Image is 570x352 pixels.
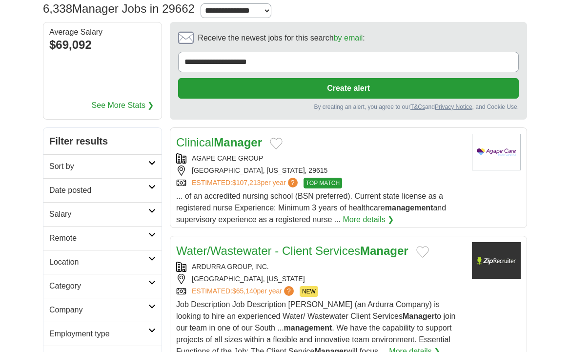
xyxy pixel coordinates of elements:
h2: Employment type [49,328,148,340]
h2: Company [49,304,148,316]
div: Average Salary [49,28,156,36]
div: [GEOGRAPHIC_DATA], [US_STATE] [176,274,464,284]
h2: Location [49,256,148,268]
strong: Manager [360,244,408,257]
a: Privacy Notice [435,104,472,110]
strong: management [385,204,433,212]
a: ESTIMATED:$107,213per year? [192,178,300,188]
span: ... of an accredited nursing school (BSN preferred). Current state license as a registered nurse ... [176,192,446,224]
span: ? [288,178,298,187]
div: By creating an alert, you agree to our and , and Cookie Use. [178,103,519,111]
a: Sort by [43,154,162,178]
h2: Remote [49,232,148,244]
a: ClinicalManager [176,136,262,149]
h2: Date posted [49,185,148,196]
button: Create alert [178,78,519,99]
div: $69,092 [49,36,156,54]
a: Category [43,274,162,298]
span: Receive the newest jobs for this search : [198,32,365,44]
button: Add to favorite jobs [416,246,429,258]
span: $65,140 [232,287,257,295]
h1: Manager Jobs in 29662 [43,2,195,15]
a: More details ❯ [343,214,394,226]
span: NEW [300,286,318,297]
a: Employment type [43,322,162,346]
a: T&Cs [410,104,425,110]
a: Remote [43,226,162,250]
div: [GEOGRAPHIC_DATA], [US_STATE], 29615 [176,166,464,176]
div: ARDURRA GROUP, INC. [176,262,464,272]
a: Company [43,298,162,322]
strong: management [284,324,332,332]
span: TOP MATCH [304,178,342,188]
a: See More Stats ❯ [92,100,154,111]
strong: Manager [403,312,435,320]
a: Salary [43,202,162,226]
h2: Sort by [49,161,148,172]
button: Add to favorite jobs [270,138,283,149]
h2: Filter results [43,128,162,154]
img: Company logo [472,242,521,279]
span: $107,213 [232,179,261,186]
h2: Category [49,280,148,292]
h2: Salary [49,208,148,220]
a: AGAPE CARE GROUP [192,154,263,162]
a: Date posted [43,178,162,202]
a: ESTIMATED:$65,140per year? [192,286,296,297]
img: Agape Care Group logo [472,134,521,170]
a: by email [334,34,363,42]
a: Location [43,250,162,274]
span: ? [284,286,294,296]
a: Water/Wastewater - Client ServicesManager [176,244,408,257]
strong: Manager [214,136,262,149]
